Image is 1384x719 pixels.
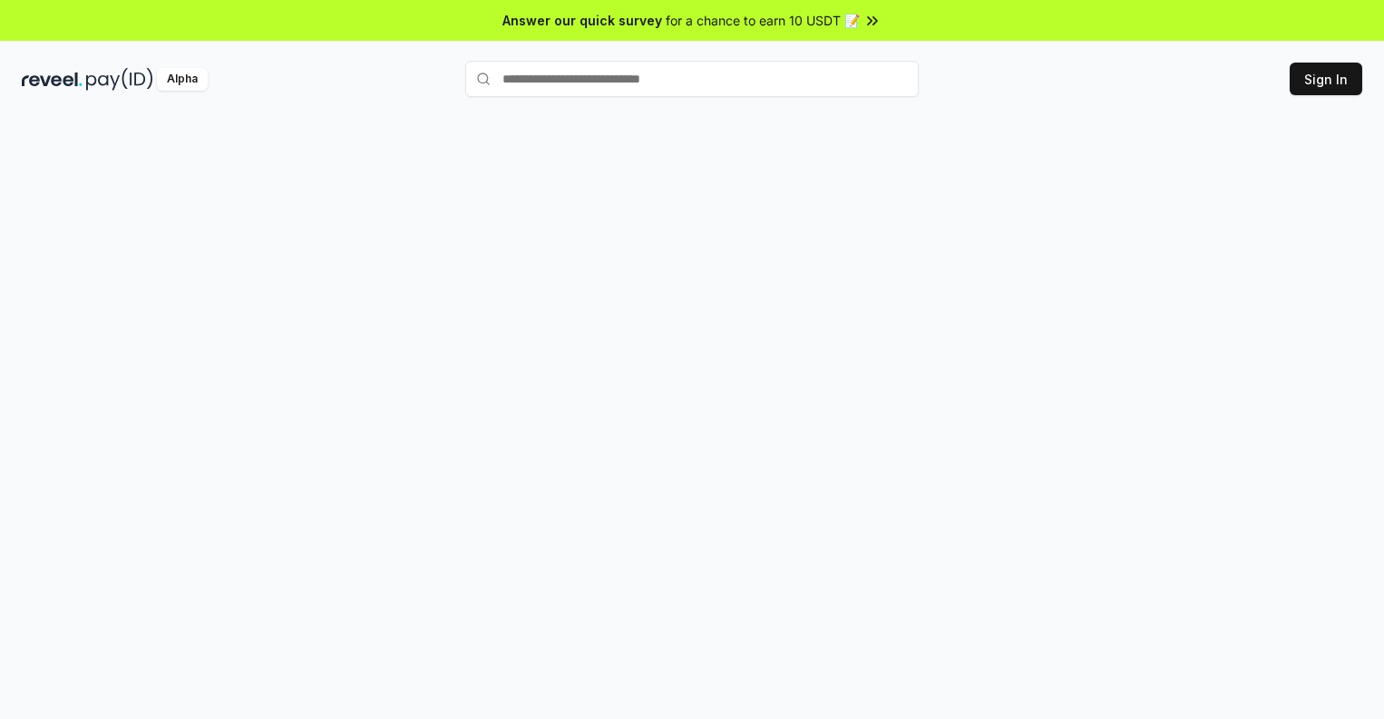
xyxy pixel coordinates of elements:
[157,68,208,91] div: Alpha
[1290,63,1362,95] button: Sign In
[666,11,860,30] span: for a chance to earn 10 USDT 📝
[502,11,662,30] span: Answer our quick survey
[86,68,153,91] img: pay_id
[22,68,83,91] img: reveel_dark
